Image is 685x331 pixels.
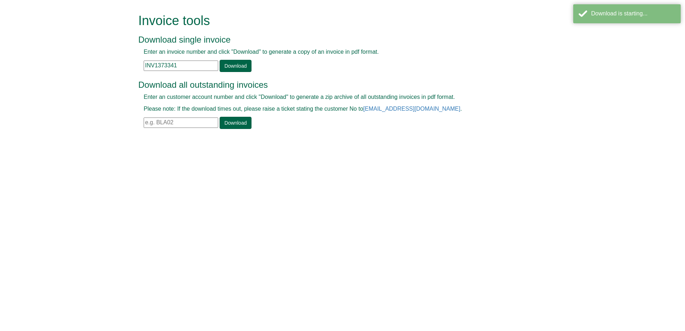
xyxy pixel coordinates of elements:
div: Download is starting... [591,10,675,18]
a: Download [220,60,251,72]
a: [EMAIL_ADDRESS][DOMAIN_NAME] [363,106,460,112]
p: Enter an customer account number and click "Download" to generate a zip archive of all outstandin... [144,93,525,101]
h1: Invoice tools [138,14,531,28]
h3: Download all outstanding invoices [138,80,531,90]
h3: Download single invoice [138,35,531,44]
a: Download [220,117,251,129]
p: Please note: If the download times out, please raise a ticket stating the customer No to . [144,105,525,113]
p: Enter an invoice number and click "Download" to generate a copy of an invoice in pdf format. [144,48,525,56]
input: e.g. BLA02 [144,117,218,128]
input: e.g. INV1234 [144,61,218,71]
